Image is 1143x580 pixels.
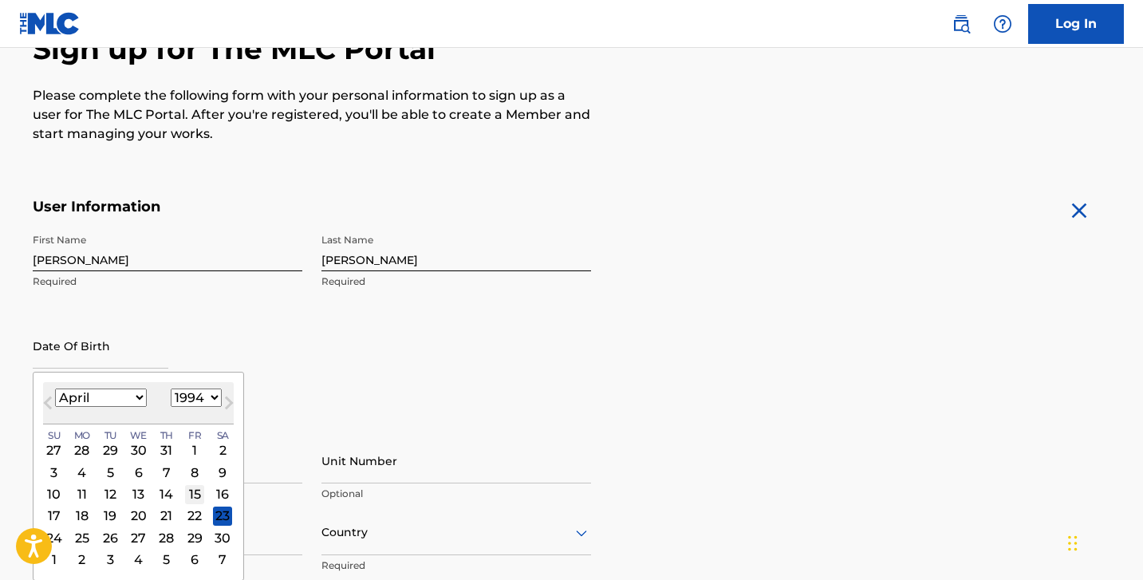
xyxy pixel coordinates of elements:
div: Drag [1068,519,1078,567]
div: Choose Wednesday, April 6th, 1994 [128,463,148,482]
p: Required [33,274,302,289]
iframe: Chat Widget [1063,503,1143,580]
div: Choose Sunday, April 17th, 1994 [44,506,63,525]
div: Choose Saturday, May 7th, 1994 [213,550,232,569]
div: Choose Wednesday, May 4th, 1994 [128,550,148,569]
div: Choose Saturday, April 2nd, 1994 [213,440,232,460]
img: close [1066,198,1092,223]
img: MLC Logo [19,12,81,35]
button: Next Month [216,393,242,419]
div: Choose Monday, March 28th, 1994 [72,440,91,460]
div: Choose Wednesday, April 13th, 1994 [128,484,148,503]
div: Choose Thursday, March 31st, 1994 [156,440,175,460]
div: Choose Monday, April 25th, 1994 [72,528,91,547]
div: Choose Thursday, April 14th, 1994 [156,484,175,503]
a: Log In [1028,4,1124,44]
span: Mo [73,428,89,442]
div: Choose Monday, April 18th, 1994 [72,506,91,525]
p: Required [321,558,591,573]
div: Choose Monday, April 11th, 1994 [72,484,91,503]
div: Choose Friday, April 15th, 1994 [185,484,204,503]
div: Choose Saturday, April 23rd, 1994 [213,506,232,525]
div: Choose Tuesday, May 3rd, 1994 [101,550,120,569]
img: help [993,14,1012,34]
h5: Personal Address [33,420,1111,439]
div: Choose Saturday, April 9th, 1994 [213,463,232,482]
div: Month April, 1994 [43,440,234,570]
div: Choose Tuesday, April 5th, 1994 [101,463,120,482]
div: Choose Tuesday, April 19th, 1994 [101,506,120,525]
div: Help [987,8,1019,40]
div: Choose Thursday, April 28th, 1994 [156,528,175,547]
span: Fr [187,428,200,442]
h2: Sign up for The MLC Portal [33,31,1111,67]
div: Choose Thursday, May 5th, 1994 [156,550,175,569]
div: Choose Wednesday, April 20th, 1994 [128,506,148,525]
span: Tu [104,428,116,442]
div: Choose Friday, April 22nd, 1994 [185,506,204,525]
div: Choose Monday, May 2nd, 1994 [72,550,91,569]
div: Choose Saturday, April 16th, 1994 [213,484,232,503]
div: Choose Sunday, May 1st, 1994 [44,550,63,569]
div: Choose Sunday, April 10th, 1994 [44,484,63,503]
div: Choose Sunday, March 27th, 1994 [44,440,63,460]
div: Choose Tuesday, March 29th, 1994 [101,440,120,460]
a: Public Search [945,8,977,40]
div: Choose Friday, April 29th, 1994 [185,528,204,547]
img: search [952,14,971,34]
p: Required [321,274,591,289]
div: Choose Sunday, April 24th, 1994 [44,528,63,547]
div: Choose Tuesday, April 12th, 1994 [101,484,120,503]
span: Th [160,428,172,442]
div: Choose Monday, April 4th, 1994 [72,463,91,482]
div: Choose Wednesday, March 30th, 1994 [128,440,148,460]
div: Choose Thursday, April 21st, 1994 [156,506,175,525]
span: We [129,428,146,442]
div: Choose Tuesday, April 26th, 1994 [101,528,120,547]
div: Choose Wednesday, April 27th, 1994 [128,528,148,547]
span: Sa [216,428,228,442]
div: Choose Sunday, April 3rd, 1994 [44,463,63,482]
p: Optional [321,487,591,501]
div: Choose Saturday, April 30th, 1994 [213,528,232,547]
span: Su [47,428,59,442]
button: Previous Month [35,393,61,419]
div: Choose Friday, April 8th, 1994 [185,463,204,482]
div: Choose Friday, May 6th, 1994 [185,550,204,569]
div: Choose Thursday, April 7th, 1994 [156,463,175,482]
h5: User Information [33,198,591,216]
div: Choose Friday, April 1st, 1994 [185,440,204,460]
p: Please complete the following form with your personal information to sign up as a user for The ML... [33,86,591,144]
